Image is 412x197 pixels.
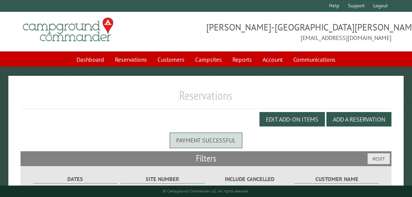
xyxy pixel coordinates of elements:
[191,52,226,67] a: Campsites
[289,52,340,67] a: Communications
[72,52,109,67] a: Dashboard
[120,175,205,184] label: Site Number
[228,52,256,67] a: Reports
[259,112,325,127] button: Edit Add-on Items
[21,151,391,166] h2: Filters
[21,15,116,45] img: Campground Commander
[153,52,189,67] a: Customers
[367,153,390,164] button: Reset
[294,175,379,184] label: Customer Name
[258,52,287,67] a: Account
[163,189,249,194] small: © Campground Commander LLC. All rights reserved.
[110,52,151,67] a: Reservations
[170,133,242,148] div: Payment successful
[33,175,118,184] label: Dates
[207,175,292,192] label: Include Cancelled Reservations
[326,112,391,127] button: Add a Reservation
[21,88,391,109] h1: Reservations
[206,21,391,42] span: [PERSON_NAME]-[GEOGRAPHIC_DATA][PERSON_NAME] [EMAIL_ADDRESS][DOMAIN_NAME]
